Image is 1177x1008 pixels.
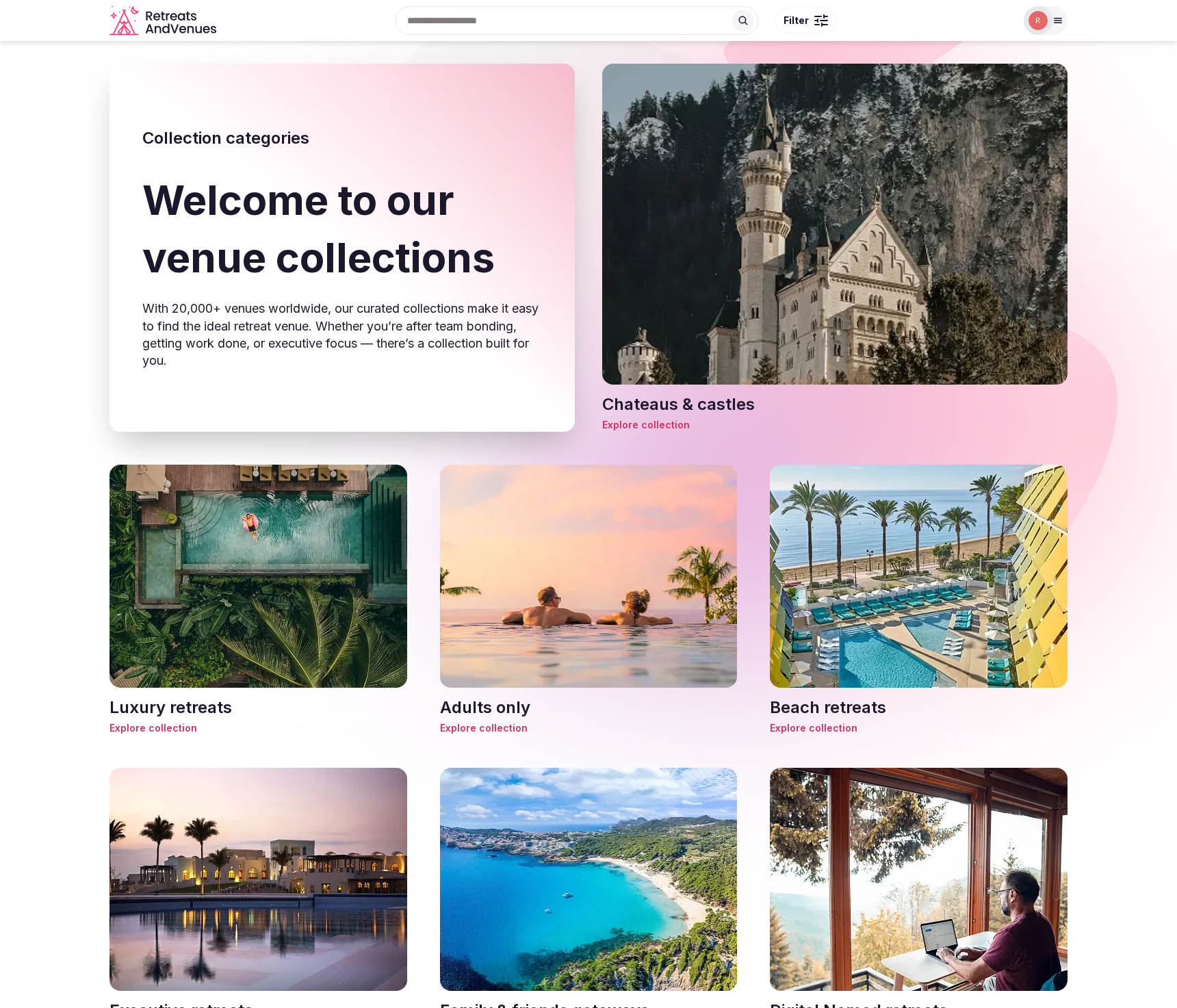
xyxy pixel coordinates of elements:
span: Explore collection [440,721,738,735]
h3: Chateaus & castles [602,393,1068,416]
span: Explore collection [770,721,1068,735]
p: With 20,000+ venues worldwide, our curated collections make it easy to find the ideal retreat ven... [142,300,542,369]
span: Filter [784,14,809,27]
img: Chateaus & castles [602,64,1068,413]
img: Adults only [440,465,738,688]
a: Beach retreatsBeach retreatsExplore collection [770,465,1068,735]
h3: Luxury retreats [109,696,407,719]
img: Beach retreats [770,465,1068,688]
span: Explore collection [109,721,407,735]
h3: Adults only [440,696,738,719]
h1: Welcome to our venue collections [142,171,542,286]
a: Visit the homepage [109,5,219,36]
h3: Beach retreats [770,696,1068,719]
svg: Retreats and Venues company logo [109,5,219,36]
img: Digital Nomad retreats [770,768,1068,991]
h2: Collection categories [142,127,542,150]
a: Chateaus & castlesChateaus & castlesExplore collection [602,64,1068,432]
span: Explore collection [602,418,1068,432]
img: Executive retreats [109,768,407,991]
img: Family & friends getaways [440,768,738,991]
button: Filter [775,8,837,34]
a: Luxury retreatsLuxury retreatsExplore collection [109,465,407,735]
img: Luxury retreats [109,465,407,688]
a: Adults onlyAdults onlyExplore collection [440,465,738,735]
img: Ryan Sanford [1029,11,1048,30]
